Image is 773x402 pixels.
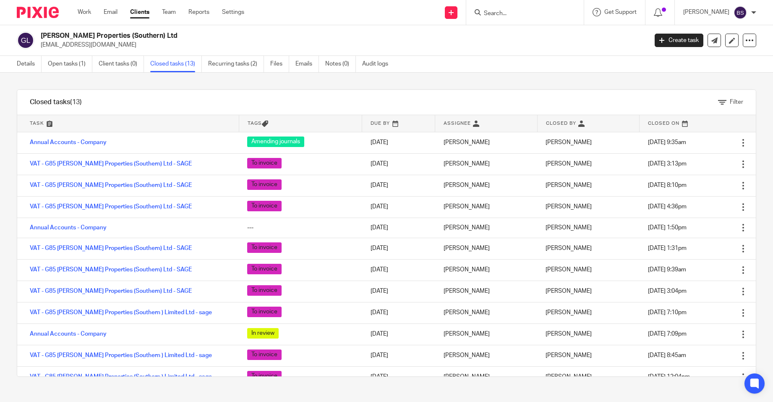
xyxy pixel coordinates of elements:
span: To invoice [247,307,282,317]
td: [PERSON_NAME] [435,302,538,323]
span: [DATE] 4:36pm [648,204,687,210]
a: Emails [295,56,319,72]
span: To invoice [247,371,282,381]
span: To invoice [247,201,282,211]
td: [DATE] [362,132,435,153]
span: Amending journals [247,137,304,147]
td: [PERSON_NAME] [435,196,538,218]
a: Closed tasks (13) [150,56,202,72]
td: [DATE] [362,345,435,366]
a: Work [78,8,91,16]
span: [PERSON_NAME] [546,310,592,315]
div: --- [247,223,354,232]
a: Details [17,56,42,72]
span: Filter [730,99,743,105]
span: To invoice [247,179,282,190]
td: [DATE] [362,153,435,175]
span: (13) [70,99,82,105]
a: VAT - G85 [PERSON_NAME] Properties (Southern ) Limited Ltd - sage [30,374,212,380]
a: Create task [655,34,703,47]
span: [PERSON_NAME] [546,288,592,294]
span: [PERSON_NAME] [546,331,592,337]
a: VAT - G85 [PERSON_NAME] Properties (Southern) Ltd - SAGE [30,245,192,251]
img: svg%3E [734,6,747,19]
span: [PERSON_NAME] [546,352,592,358]
span: In review [247,328,279,339]
h2: [PERSON_NAME] Properties (Southern) Ltd [41,32,522,40]
td: [PERSON_NAME] [435,132,538,153]
span: To invoice [247,158,282,168]
a: Email [104,8,118,16]
span: [PERSON_NAME] [546,139,592,145]
a: Annual Accounts - Company [30,331,107,337]
a: Annual Accounts - Company [30,139,107,145]
input: Search [483,10,559,18]
span: [PERSON_NAME] [546,204,592,210]
a: VAT - G85 [PERSON_NAME] Properties (Southern) Ltd - SAGE [30,267,192,273]
td: [DATE] [362,302,435,323]
td: [PERSON_NAME] [435,153,538,175]
td: [PERSON_NAME] [435,281,538,302]
span: [PERSON_NAME] [546,374,592,380]
a: VAT - G85 [PERSON_NAME] Properties (Southern) Ltd - SAGE [30,161,192,167]
span: To invoice [247,264,282,274]
td: [PERSON_NAME] [435,238,538,259]
p: [EMAIL_ADDRESS][DOMAIN_NAME] [41,41,642,49]
td: [PERSON_NAME] [435,323,538,345]
a: Clients [130,8,149,16]
td: [PERSON_NAME] [435,218,538,238]
a: VAT - G85 [PERSON_NAME] Properties (Southern) Ltd - SAGE [30,182,192,188]
a: Recurring tasks (2) [208,56,264,72]
span: [PERSON_NAME] [546,267,592,273]
span: To invoice [247,285,282,296]
a: VAT - G85 [PERSON_NAME] Properties (Southern ) Limited Ltd - sage [30,352,212,358]
a: Client tasks (0) [99,56,144,72]
span: [DATE] 7:09pm [648,331,687,337]
td: [DATE] [362,259,435,281]
span: To invoice [247,349,282,360]
td: [DATE] [362,323,435,345]
span: [PERSON_NAME] [546,225,592,231]
span: [DATE] 1:31pm [648,245,687,251]
td: [DATE] [362,366,435,388]
span: Get Support [604,9,637,15]
a: Annual Accounts - Company [30,225,107,231]
td: [PERSON_NAME] [435,259,538,281]
span: To invoice [247,242,282,253]
span: [DATE] 3:04pm [648,288,687,294]
a: Files [270,56,289,72]
a: Team [162,8,176,16]
h1: Closed tasks [30,98,82,107]
td: [DATE] [362,175,435,196]
p: [PERSON_NAME] [683,8,729,16]
td: [DATE] [362,218,435,238]
td: [PERSON_NAME] [435,175,538,196]
img: svg%3E [17,32,34,49]
img: Pixie [17,7,59,18]
a: Reports [188,8,209,16]
td: [DATE] [362,238,435,259]
th: Tags [239,115,362,132]
a: VAT - G85 [PERSON_NAME] Properties (Southern ) Limited Ltd - sage [30,310,212,315]
span: [DATE] 8:45am [648,352,686,358]
span: [DATE] 12:04pm [648,374,690,380]
td: [DATE] [362,281,435,302]
span: [PERSON_NAME] [546,245,592,251]
span: [DATE] 1:50pm [648,225,687,231]
span: [DATE] 8:10pm [648,182,687,188]
td: [PERSON_NAME] [435,366,538,388]
span: [DATE] 9:39am [648,267,686,273]
a: Audit logs [362,56,394,72]
span: [PERSON_NAME] [546,182,592,188]
a: VAT - G85 [PERSON_NAME] Properties (Southern) Ltd - SAGE [30,288,192,294]
td: [PERSON_NAME] [435,345,538,366]
span: [DATE] 7:10pm [648,310,687,315]
span: [DATE] 9:35am [648,139,686,145]
td: [DATE] [362,196,435,218]
a: Notes (0) [325,56,356,72]
a: Open tasks (1) [48,56,92,72]
a: VAT - G85 [PERSON_NAME] Properties (Southern) Ltd - SAGE [30,204,192,210]
a: Settings [222,8,244,16]
span: [PERSON_NAME] [546,161,592,167]
span: [DATE] 3:13pm [648,161,687,167]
